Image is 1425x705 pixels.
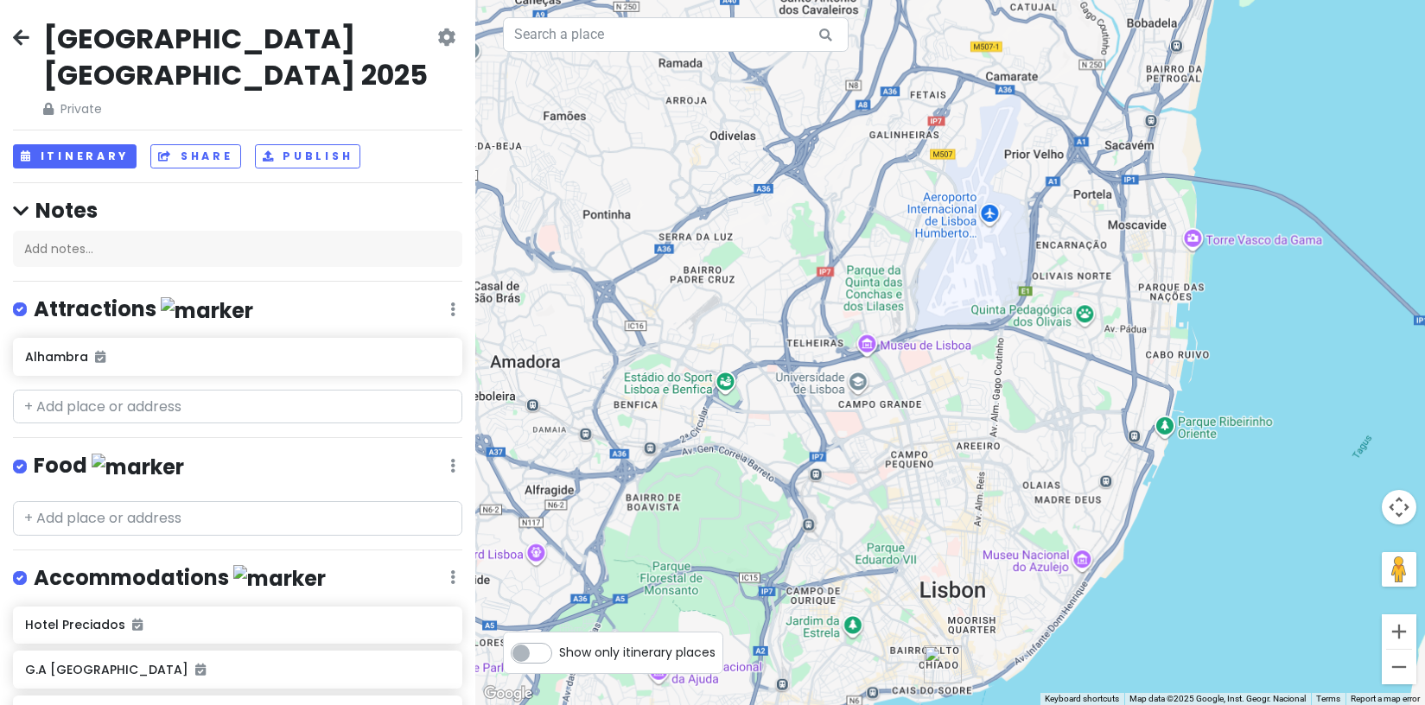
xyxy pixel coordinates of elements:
[13,390,462,424] input: + Add place or address
[255,144,361,169] button: Publish
[1351,694,1420,703] a: Report a map error
[1382,650,1416,684] button: Zoom out
[480,683,537,705] a: Open this area in Google Maps (opens a new window)
[25,349,449,365] h6: Alhambra
[13,197,462,224] h4: Notes
[13,231,462,267] div: Add notes...
[92,454,184,480] img: marker
[1382,614,1416,649] button: Zoom in
[34,295,253,324] h4: Attractions
[233,565,326,592] img: marker
[13,501,462,536] input: + Add place or address
[559,643,716,662] span: Show only itinerary places
[34,452,184,480] h4: Food
[43,21,434,92] h2: [GEOGRAPHIC_DATA] [GEOGRAPHIC_DATA] 2025
[34,564,326,593] h4: Accommodations
[161,297,253,324] img: marker
[150,144,240,169] button: Share
[43,99,434,118] span: Private
[924,645,962,683] div: Almaria-Da Corte Apartments
[1382,490,1416,524] button: Map camera controls
[195,664,206,676] i: Added to itinerary
[25,617,449,632] h6: Hotel Preciados
[1129,694,1306,703] span: Map data ©2025 Google, Inst. Geogr. Nacional
[132,619,143,631] i: Added to itinerary
[1382,552,1416,587] button: Drag Pegman onto the map to open Street View
[480,683,537,705] img: Google
[25,662,449,677] h6: G.A [GEOGRAPHIC_DATA]
[13,144,137,169] button: Itinerary
[1316,694,1340,703] a: Terms (opens in new tab)
[1045,693,1119,705] button: Keyboard shortcuts
[503,17,849,52] input: Search a place
[95,351,105,363] i: Added to itinerary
